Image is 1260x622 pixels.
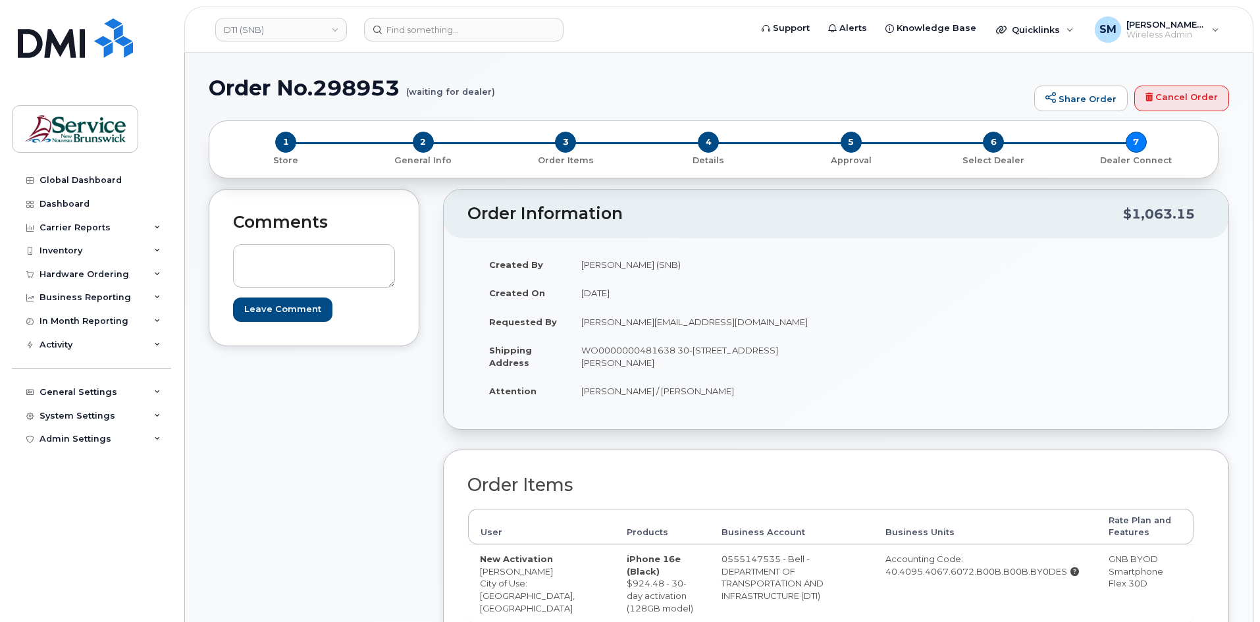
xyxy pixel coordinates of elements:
span: 6 [983,132,1004,153]
th: Business Units [874,509,1097,545]
td: 0555147535 - Bell - DEPARTMENT OF TRANSPORTATION AND INFRASTRUCTURE (DTI) [710,544,874,622]
strong: Attention [489,386,537,396]
strong: Created By [489,259,543,270]
span: 5 [841,132,862,153]
th: User [468,509,615,545]
a: 6 Select Dealer [922,153,1065,167]
td: [DATE] [569,278,826,307]
small: (waiting for dealer) [406,76,495,97]
td: GNB BYOD Smartphone Flex 30D [1097,544,1194,622]
td: $924.48 - 30-day activation (128GB model) [615,544,710,622]
p: Details [643,155,775,167]
h2: Order Information [467,205,1123,223]
p: Approval [785,155,917,167]
td: [PERSON_NAME] City of Use: [GEOGRAPHIC_DATA], [GEOGRAPHIC_DATA] [468,544,615,622]
p: Select Dealer [928,155,1060,167]
a: Cancel Order [1134,86,1229,112]
h1: Order No.298953 [209,76,1028,99]
td: [PERSON_NAME][EMAIL_ADDRESS][DOMAIN_NAME] [569,307,826,336]
strong: Created On [489,288,545,298]
div: $1,063.15 [1123,201,1195,226]
h2: Comments [233,213,395,232]
th: Rate Plan and Features [1097,509,1194,545]
a: 5 Approval [779,153,922,167]
strong: iPhone 16e (Black) [627,554,681,577]
a: Share Order [1034,86,1128,112]
div: Accounting Code: 40.4095.4067.6072.B00B.B00B.BY0DES [885,553,1085,577]
span: 1 [275,132,296,153]
input: Leave Comment [233,298,332,322]
span: 4 [698,132,719,153]
p: Order Items [500,155,632,167]
td: [PERSON_NAME] (SNB) [569,250,826,279]
p: General Info [357,155,490,167]
td: [PERSON_NAME] / [PERSON_NAME] [569,376,826,405]
a: 1 Store [220,153,352,167]
th: Business Account [710,509,874,545]
span: 2 [413,132,434,153]
p: Store [225,155,347,167]
a: 2 General Info [352,153,495,167]
strong: Shipping Address [489,345,532,368]
a: 4 Details [637,153,780,167]
span: 3 [555,132,576,153]
th: Products [615,509,710,545]
td: WO0000000481638 30-[STREET_ADDRESS][PERSON_NAME] [569,336,826,376]
strong: Requested By [489,317,557,327]
h2: Order Items [467,475,1194,495]
strong: New Activation [480,554,553,564]
a: 3 Order Items [494,153,637,167]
